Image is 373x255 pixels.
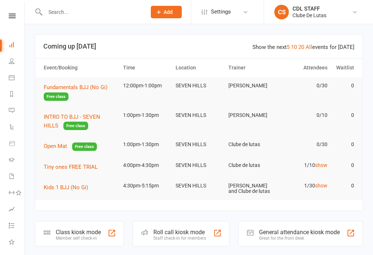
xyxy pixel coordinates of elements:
[164,9,173,15] span: Add
[40,58,120,77] th: Event/Booking
[172,157,225,174] td: SEVEN HILLS
[44,114,100,129] span: INTRO TO BJJ - SEVEN HILLS
[291,44,297,50] a: 10
[172,177,225,194] td: SEVEN HILLS
[9,202,25,218] a: Assessments
[44,83,117,101] button: Fundamentals BJJ (No Gi)Free class
[278,77,331,94] td: 0/30
[225,77,278,94] td: [PERSON_NAME]
[278,107,331,124] td: 0/10
[44,163,103,171] button: Tiny ones FREE TRIAL
[120,157,173,174] td: 4:00pm-4:30pm
[259,236,340,241] div: Great for the front desk
[331,157,357,174] td: 0
[225,107,278,124] td: [PERSON_NAME]
[44,113,117,130] button: INTRO TO BJJ - SEVEN HILLSFree class
[9,37,25,54] a: Dashboard
[63,122,88,130] span: Free class
[211,4,231,20] span: Settings
[44,164,98,170] span: Tiny ones FREE TRIAL
[43,7,141,17] input: Search...
[292,12,326,19] div: Clube De Lutas
[56,236,101,241] div: Member self check-in
[331,136,357,153] td: 0
[331,107,357,124] td: 0
[9,87,25,103] a: Reports
[278,177,331,194] td: 1/30
[153,236,206,241] div: Staff check-in for members
[259,229,340,236] div: General attendance kiosk mode
[225,58,278,77] th: Trainer
[44,92,68,101] span: Free class
[278,157,331,174] td: 1/10
[331,77,357,94] td: 0
[252,43,354,52] div: Show the next events for [DATE]
[315,162,327,168] a: show
[120,177,173,194] td: 4:30pm-5:15pm
[56,229,101,236] div: Class kiosk mode
[225,177,278,200] td: [PERSON_NAME] and Clube de lutas
[44,142,97,151] button: Open MatFree class
[274,5,289,19] div: CS
[306,44,312,50] a: All
[44,183,93,192] button: Kids 1 BJJ (No Gi)
[9,54,25,70] a: People
[44,84,107,91] span: Fundamentals BJJ (No Gi)
[120,58,173,77] th: Time
[331,58,357,77] th: Waitlist
[315,183,327,189] a: show
[120,136,173,153] td: 1:00pm-1:30pm
[225,157,278,174] td: Clube de lutas
[9,70,25,87] a: Calendar
[287,44,290,50] a: 5
[331,177,357,194] td: 0
[72,142,97,151] span: Free class
[120,77,173,94] td: 12:00pm-1:00pm
[9,136,25,152] a: Product Sales
[225,136,278,153] td: Clube de lutas
[278,58,331,77] th: Attendees
[172,136,225,153] td: SEVEN HILLS
[9,235,25,251] a: What's New
[44,143,67,149] span: Open Mat
[298,44,304,50] a: 20
[120,107,173,124] td: 1:00pm-1:30pm
[172,107,225,124] td: SEVEN HILLS
[292,5,326,12] div: CDL STAFF
[172,77,225,94] td: SEVEN HILLS
[151,6,182,18] button: Add
[278,136,331,153] td: 0/30
[172,58,225,77] th: Location
[43,43,354,50] h3: Coming up [DATE]
[44,184,88,191] span: Kids 1 BJJ (No Gi)
[153,229,206,236] div: Roll call kiosk mode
